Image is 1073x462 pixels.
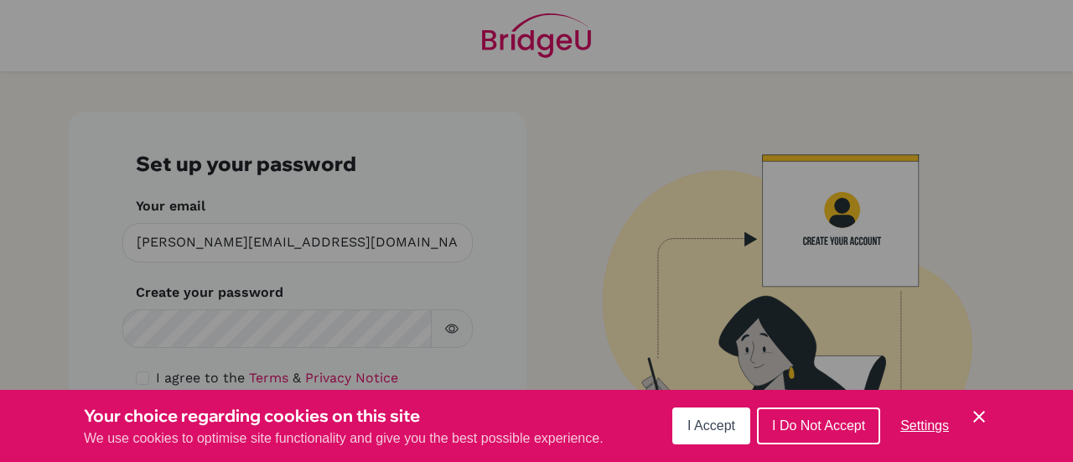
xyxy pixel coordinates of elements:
[672,407,750,444] button: I Accept
[687,418,735,433] span: I Accept
[887,409,962,443] button: Settings
[969,407,989,427] button: Save and close
[772,418,865,433] span: I Do Not Accept
[84,428,604,449] p: We use cookies to optimise site functionality and give you the best possible experience.
[84,403,604,428] h3: Your choice regarding cookies on this site
[757,407,880,444] button: I Do Not Accept
[900,418,949,433] span: Settings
